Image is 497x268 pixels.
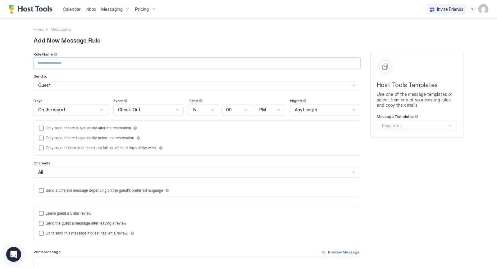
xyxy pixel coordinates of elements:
[135,7,149,12] span: Pricing
[118,107,140,113] span: Check-Out
[34,74,48,78] span: Send to
[113,98,123,103] span: Event
[38,169,43,175] span: All
[39,221,355,226] div: sendMessageAfterLeavingReview
[9,5,55,14] a: Host Tools Logo
[34,58,360,69] input: Input Field
[34,161,50,165] span: Channels
[6,247,21,262] div: Open Intercom Messenger
[46,231,128,235] div: Don't send this message if guest has left a review.
[34,52,53,56] span: Rule Name
[468,6,476,13] div: menu
[290,98,302,103] span: Nights
[86,7,96,12] span: Inbox
[51,27,71,32] div: Breadcrumb
[101,7,123,12] span: Messaging
[39,145,355,150] div: isLimited
[63,7,81,12] span: Calendar
[46,146,157,150] div: Only send if check-in or check-out fall on selected days of the week
[34,249,61,254] span: Write Message
[193,107,196,113] span: 5
[295,107,317,113] span: Any Length
[46,136,134,140] div: Only send if there is availability before the reservation
[34,98,43,103] span: Days
[34,26,44,33] div: Breadcrumb
[63,6,81,12] a: Calendar
[39,126,355,131] div: afterReservation
[328,249,359,255] div: Preview Message
[46,126,131,130] div: Only send if there is availability after the reservation
[46,211,91,216] div: Leave guest a 5 star review
[321,248,360,256] button: Preview Message
[86,6,96,12] a: Inbox
[226,107,232,113] span: 00
[38,107,65,113] span: On the day of
[437,7,463,12] span: Invite Friends
[46,221,126,226] div: Send the guest a message after leaving a review
[377,81,457,89] span: Host Tools Templates
[478,4,488,14] div: User profile
[51,27,71,32] span: Messaging
[34,26,44,33] a: Home
[34,27,44,32] span: Home
[39,211,355,216] div: reviewEnabled
[377,92,457,108] span: Use one of the message templates or select from one of your existing rules and copy the details
[38,83,51,88] span: Guest
[377,114,414,119] span: Message Templates
[39,136,355,141] div: beforeReservation
[39,231,355,236] div: disableMessageAfterReview
[189,98,198,103] span: Time
[34,35,463,44] span: Add New Message Rule
[46,188,163,193] div: Send a different message depending on the guest's preferred language
[259,107,266,113] span: PM
[39,188,355,193] div: languagesEnabled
